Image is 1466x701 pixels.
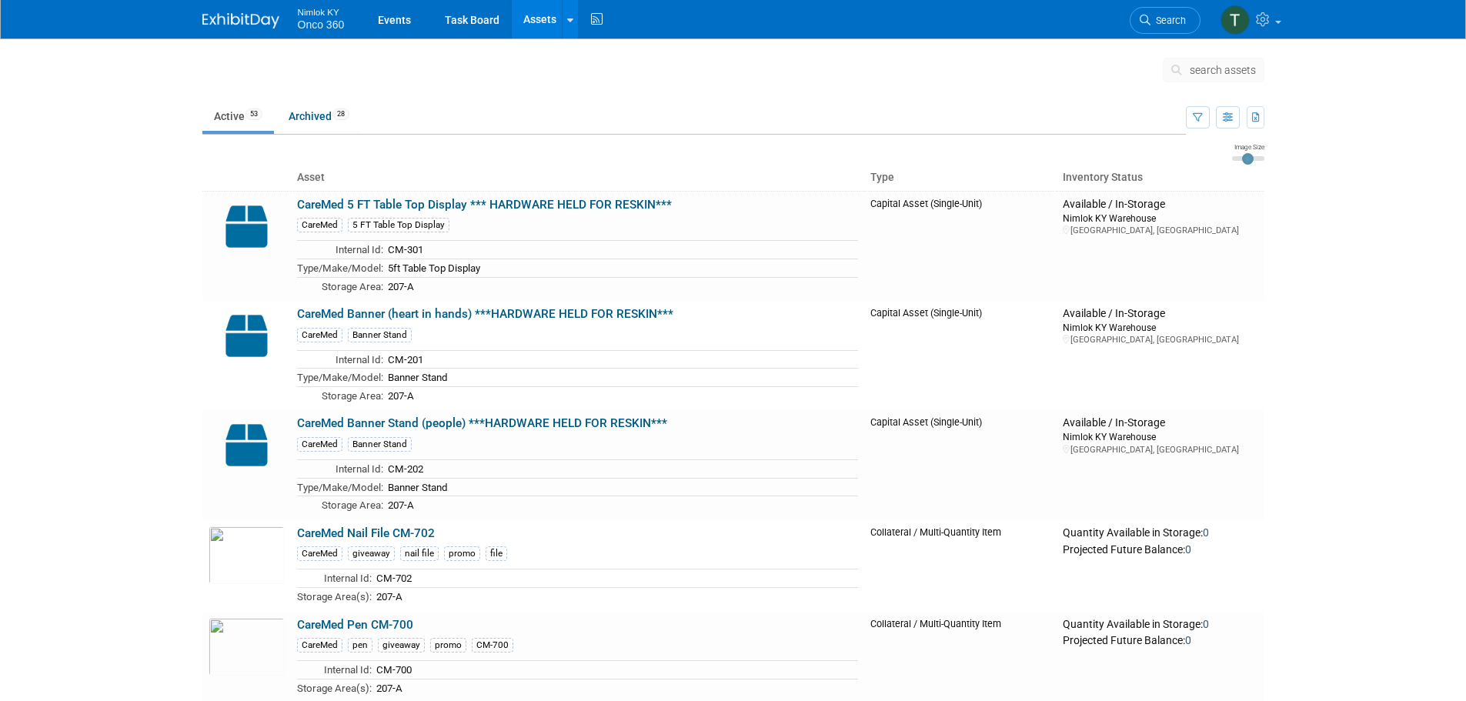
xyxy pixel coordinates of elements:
[322,281,383,292] span: Storage Area:
[1063,444,1257,456] div: [GEOGRAPHIC_DATA], [GEOGRAPHIC_DATA]
[383,277,858,295] td: 207-A
[1063,526,1257,540] div: Quantity Available in Storage:
[864,410,1057,519] td: Capital Asset (Single-Unit)
[297,198,672,212] a: CareMed 5 FT Table Top Display *** HARDWARE HELD FOR RESKIN***
[383,496,858,514] td: 207-A
[472,638,513,653] div: CM-700
[348,218,449,232] div: 5 FT Table Top Display
[383,369,858,387] td: Banner Stand
[297,638,342,653] div: CareMed
[372,569,858,588] td: CM-702
[297,350,383,369] td: Internal Id:
[245,108,262,120] span: 53
[297,307,673,321] a: CareMed Banner (heart in hands) ***HARDWARE HELD FOR RESKIN***
[348,546,395,561] div: giveaway
[297,218,342,232] div: CareMed
[1232,142,1264,152] div: Image Size
[372,679,858,696] td: 207-A
[1063,212,1257,225] div: Nimlok KY Warehouse
[297,259,383,277] td: Type/Make/Model:
[297,618,413,632] a: CareMed Pen CM-700
[383,386,858,404] td: 207-A
[348,328,412,342] div: Banner Stand
[1203,618,1209,630] span: 0
[297,478,383,496] td: Type/Make/Model:
[383,259,858,277] td: 5ft Table Top Display
[1063,334,1257,345] div: [GEOGRAPHIC_DATA], [GEOGRAPHIC_DATA]
[1063,618,1257,632] div: Quantity Available in Storage:
[297,416,667,430] a: CareMed Banner Stand (people) ***HARDWARE HELD FOR RESKIN***
[1185,543,1191,556] span: 0
[297,526,435,540] a: CareMed Nail File CM-702
[1150,15,1186,26] span: Search
[378,638,425,653] div: giveaway
[348,638,372,653] div: pen
[372,587,858,605] td: 207-A
[1130,7,1201,34] a: Search
[383,478,858,496] td: Banner Stand
[1203,526,1209,539] span: 0
[322,390,383,402] span: Storage Area:
[444,546,480,561] div: promo
[298,18,345,31] span: Onco 360
[1185,634,1191,646] span: 0
[297,546,342,561] div: CareMed
[1063,321,1257,334] div: Nimlok KY Warehouse
[864,520,1057,612] td: Collateral / Multi-Quantity Item
[400,546,439,561] div: nail file
[1221,5,1250,35] img: Tim Bugaile
[372,661,858,679] td: CM-700
[297,661,372,679] td: Internal Id:
[864,165,1057,191] th: Type
[1063,198,1257,212] div: Available / In-Storage
[430,638,466,653] div: promo
[864,191,1057,301] td: Capital Asset (Single-Unit)
[332,108,349,120] span: 28
[297,241,383,259] td: Internal Id:
[298,3,345,19] span: Nimlok KY
[297,569,372,588] td: Internal Id:
[1063,430,1257,443] div: Nimlok KY Warehouse
[297,369,383,387] td: Type/Make/Model:
[202,102,274,131] a: Active53
[322,499,383,511] span: Storage Area:
[277,102,361,131] a: Archived28
[297,683,372,694] span: Storage Area(s):
[209,416,285,474] img: Capital-Asset-Icon-2.png
[1190,64,1256,76] span: search assets
[1163,58,1264,82] button: search assets
[1063,225,1257,236] div: [GEOGRAPHIC_DATA], [GEOGRAPHIC_DATA]
[864,301,1057,410] td: Capital Asset (Single-Unit)
[486,546,507,561] div: file
[297,591,372,603] span: Storage Area(s):
[383,350,858,369] td: CM-201
[348,437,412,452] div: Banner Stand
[297,437,342,452] div: CareMed
[383,241,858,259] td: CM-301
[1063,540,1257,557] div: Projected Future Balance:
[383,459,858,478] td: CM-202
[1063,416,1257,430] div: Available / In-Storage
[1063,307,1257,321] div: Available / In-Storage
[291,165,864,191] th: Asset
[1063,631,1257,648] div: Projected Future Balance:
[297,328,342,342] div: CareMed
[297,459,383,478] td: Internal Id:
[202,13,279,28] img: ExhibitDay
[209,198,285,255] img: Capital-Asset-Icon-2.png
[209,307,285,365] img: Capital-Asset-Icon-2.png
